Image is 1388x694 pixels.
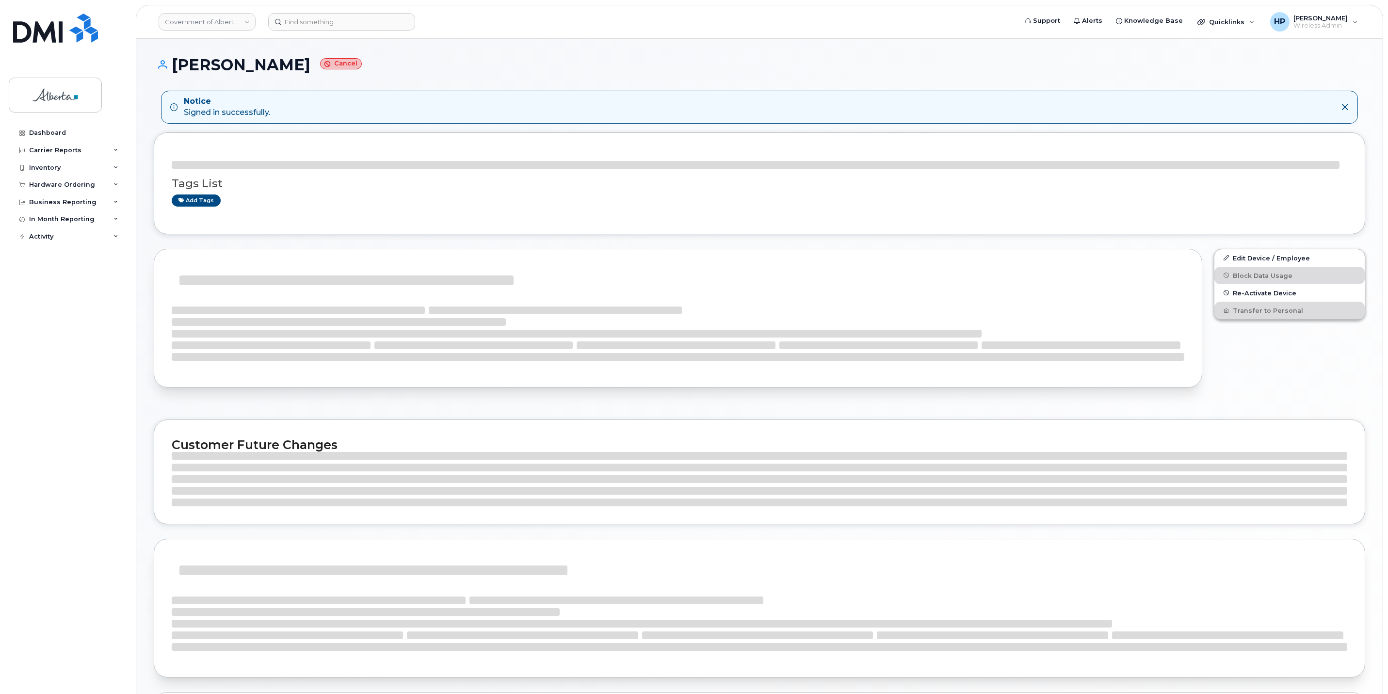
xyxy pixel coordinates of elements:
small: Cancel [320,58,362,69]
strong: Notice [184,96,270,107]
a: Add tags [172,194,221,207]
button: Transfer to Personal [1214,302,1365,319]
button: Re-Activate Device [1214,284,1365,302]
a: Edit Device / Employee [1214,249,1365,267]
h2: Customer Future Changes [172,437,1347,452]
h1: [PERSON_NAME] [154,56,1365,73]
div: Signed in successfully. [184,96,270,118]
h3: Tags List [172,178,1347,190]
span: Re-Activate Device [1233,289,1296,296]
button: Block Data Usage [1214,267,1365,284]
